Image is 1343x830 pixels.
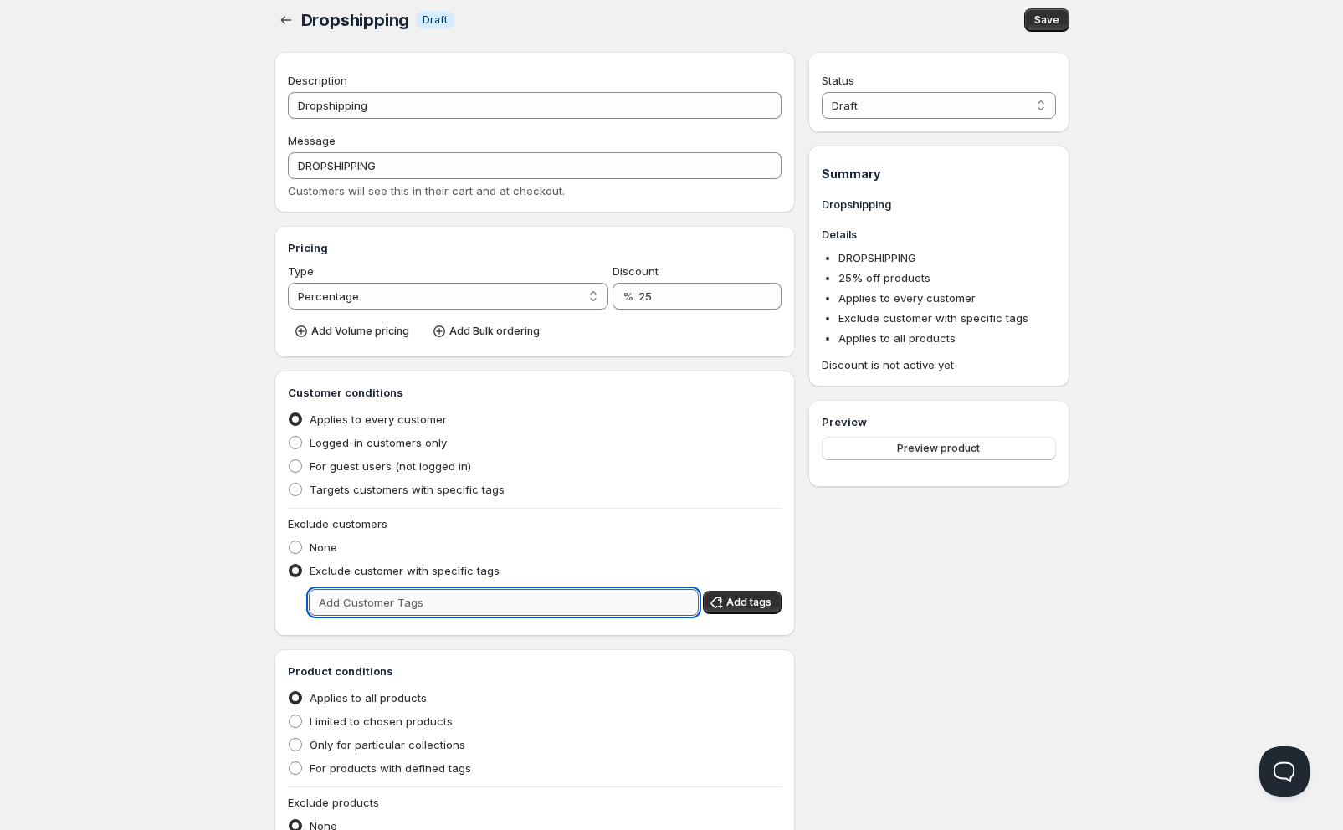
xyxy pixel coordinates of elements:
span: Exclude customer with specific tags [838,311,1028,325]
span: Status [822,74,854,87]
span: Add Bulk ordering [449,325,540,338]
span: Preview product [897,442,980,455]
span: Description [288,74,347,87]
span: Discount is not active yet [822,356,1055,373]
span: % [623,289,633,303]
span: DROPSHIPPING [838,251,916,264]
span: None [310,541,337,554]
span: Message [288,134,336,147]
button: Save [1024,8,1069,32]
iframe: Help Scout Beacon - Open [1259,746,1310,797]
span: Limited to chosen products [310,715,453,728]
span: Customers will see this in their cart and at checkout. [288,184,565,197]
span: Targets customers with specific tags [310,483,505,496]
span: Logged-in customers only [310,436,447,449]
span: 25 % off products [838,271,930,284]
button: Preview product [822,437,1055,460]
span: Applies to all products [310,691,427,704]
span: Add Volume pricing [311,325,409,338]
input: Add Customer Tags [309,589,700,616]
h1: Summary [822,166,1055,182]
h3: Product conditions [288,663,782,679]
h3: Details [822,226,1055,243]
span: Exclude customers [288,517,387,530]
span: Applies to all products [838,331,956,345]
span: Only for particular collections [310,738,465,751]
span: Dropshipping [301,10,410,30]
button: Add Volume pricing [288,320,419,343]
h3: Preview [822,413,1055,430]
span: Add tags [726,596,771,609]
h3: Customer conditions [288,384,782,401]
button: Add Bulk ordering [426,320,550,343]
span: Exclude customer with specific tags [310,564,500,577]
span: Draft [423,13,448,27]
span: Exclude products [288,796,379,809]
span: Applies to every customer [310,412,447,426]
h3: Pricing [288,239,782,256]
span: Type [288,264,314,278]
h3: Dropshipping [822,196,1055,213]
span: Discount [613,264,659,278]
button: Add tags [703,591,782,614]
input: Private internal description [288,92,782,119]
span: For products with defined tags [310,761,471,775]
span: Applies to every customer [838,291,976,305]
span: For guest users (not logged in) [310,459,471,473]
span: Save [1034,13,1059,27]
